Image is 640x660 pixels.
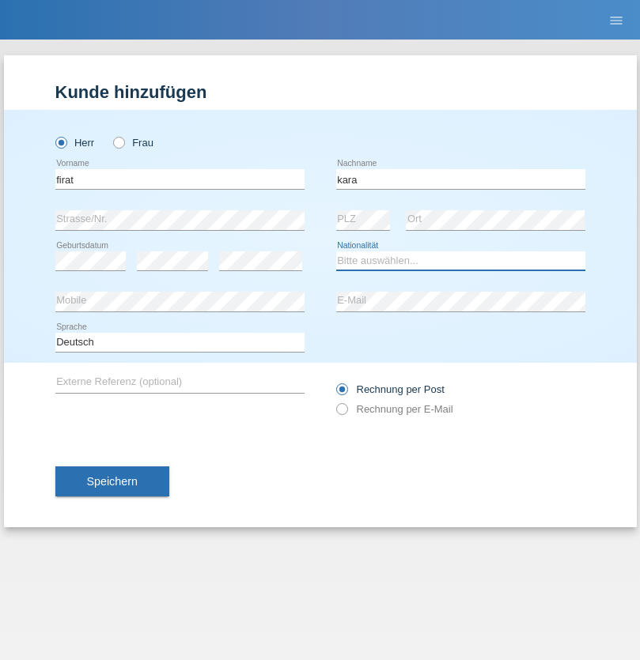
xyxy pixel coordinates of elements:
span: Speichern [87,475,138,488]
button: Speichern [55,466,169,496]
a: menu [600,15,632,25]
input: Rechnung per Post [336,383,347,403]
i: menu [608,13,624,28]
label: Rechnung per Post [336,383,445,395]
input: Frau [113,137,123,147]
input: Rechnung per E-Mail [336,403,347,423]
h1: Kunde hinzufügen [55,82,585,102]
label: Frau [113,137,153,149]
label: Rechnung per E-Mail [336,403,453,415]
input: Herr [55,137,66,147]
label: Herr [55,137,95,149]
